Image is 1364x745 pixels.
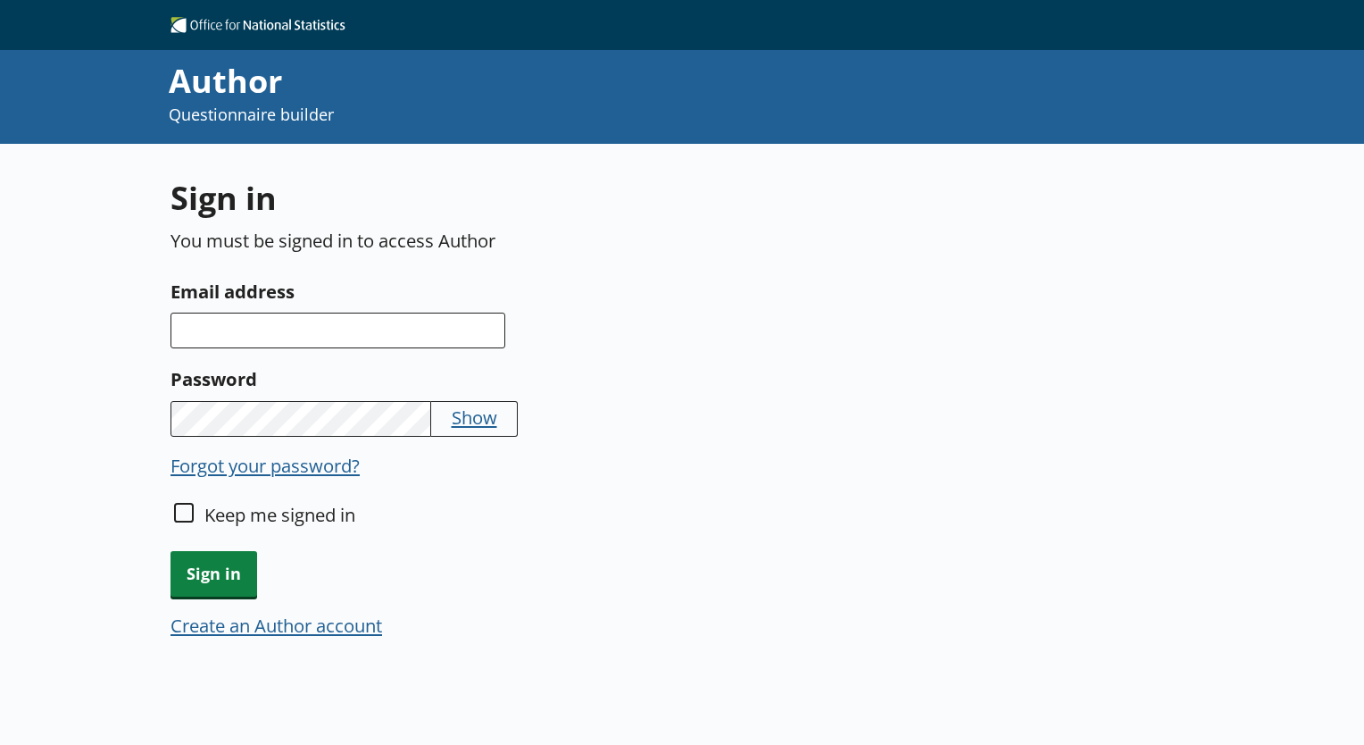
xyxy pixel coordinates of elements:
h1: Sign in [170,176,839,220]
label: Password [170,364,839,393]
p: Questionnaire builder [169,104,913,126]
label: Email address [170,277,839,306]
button: Sign in [170,551,257,597]
button: Forgot your password? [170,453,360,478]
p: You must be signed in to access Author [170,228,839,253]
button: Create an Author account [170,613,382,638]
div: Author [169,59,913,104]
label: Keep me signed in [204,502,355,527]
button: Show [452,405,497,430]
